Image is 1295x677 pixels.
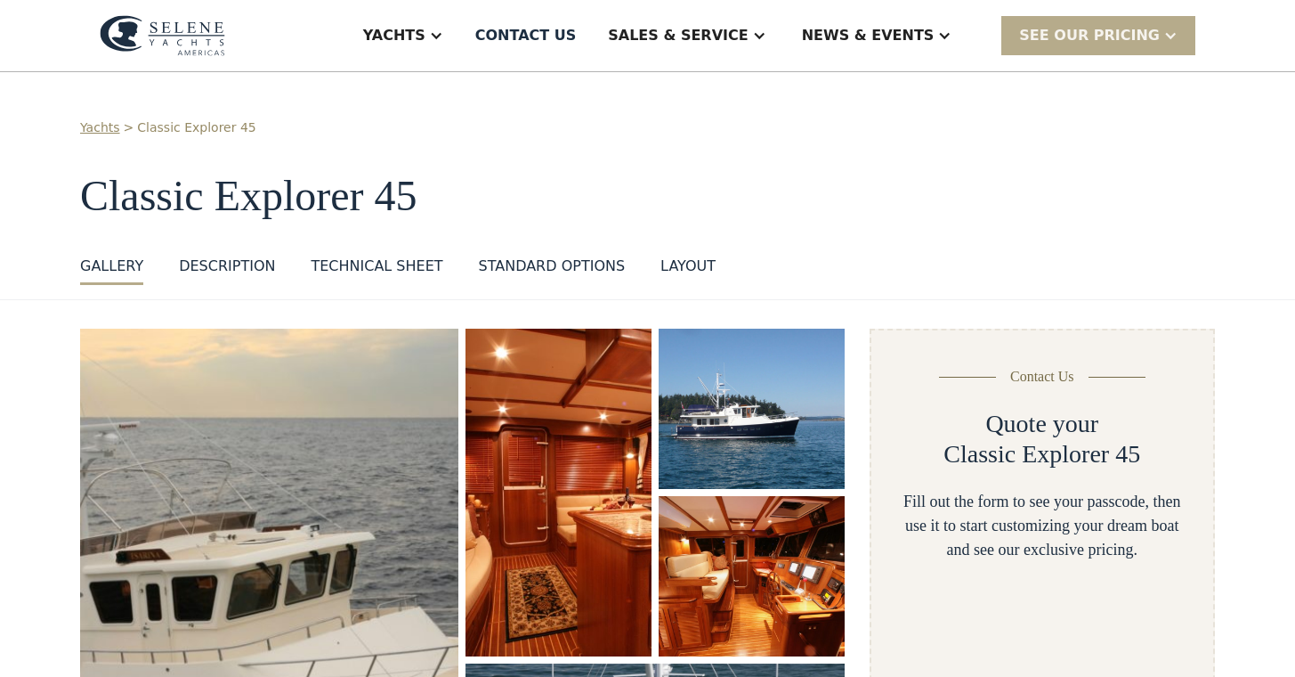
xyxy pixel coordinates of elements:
[479,256,626,285] a: standard options
[311,256,442,285] a: Technical sheet
[124,118,134,137] div: >
[659,329,845,489] a: open lightbox
[659,329,845,489] img: 45 foot motor yacht
[660,256,716,285] a: layout
[479,256,626,277] div: standard options
[80,256,143,277] div: GALLERY
[1010,366,1074,387] div: Contact Us
[363,25,425,46] div: Yachts
[179,256,275,277] div: DESCRIPTION
[475,25,577,46] div: Contact US
[659,496,845,657] img: 45 foot motor yacht
[608,25,748,46] div: Sales & Service
[179,256,275,285] a: DESCRIPTION
[137,118,255,137] a: Classic Explorer 45
[80,173,1215,220] h1: Classic Explorer 45
[660,256,716,277] div: layout
[80,118,120,137] a: Yachts
[465,329,652,657] img: 45 foot motor yacht
[659,496,845,657] a: open lightbox
[943,439,1140,469] h2: Classic Explorer 45
[1019,25,1160,46] div: SEE Our Pricing
[311,256,442,277] div: Technical sheet
[80,256,143,285] a: GALLERY
[465,329,652,657] a: open lightbox
[900,490,1185,562] div: Fill out the form to see your passcode, then use it to start customizing your dream boat and see ...
[985,409,1098,439] h2: Quote your
[1001,16,1195,54] div: SEE Our Pricing
[100,15,225,56] img: logo
[802,25,935,46] div: News & EVENTS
